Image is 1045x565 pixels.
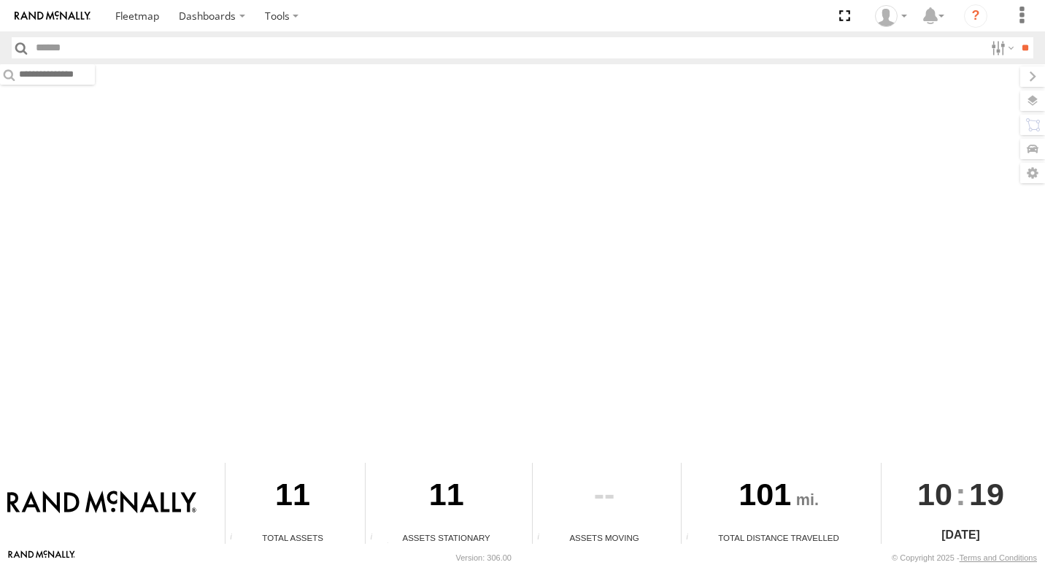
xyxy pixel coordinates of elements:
[882,463,1040,526] div: :
[7,491,196,515] img: Rand McNally
[960,553,1037,562] a: Terms and Conditions
[892,553,1037,562] div: © Copyright 2025 -
[366,531,527,544] div: Assets Stationary
[225,463,360,531] div: 11
[533,531,676,544] div: Assets Moving
[882,526,1040,544] div: [DATE]
[533,533,555,544] div: Total number of assets current in transit.
[682,463,876,531] div: 101
[456,553,512,562] div: Version: 306.00
[15,11,90,21] img: rand-logo.svg
[366,533,387,544] div: Total number of assets current stationary.
[682,533,703,544] div: Total distance travelled by all assets within specified date range and applied filters
[225,531,360,544] div: Total Assets
[985,37,1017,58] label: Search Filter Options
[964,4,987,28] i: ?
[366,463,527,531] div: 11
[1020,163,1045,183] label: Map Settings
[682,531,876,544] div: Total Distance Travelled
[225,533,247,544] div: Total number of Enabled Assets
[917,463,952,526] span: 10
[8,550,75,565] a: Visit our Website
[969,463,1004,526] span: 19
[870,5,912,27] div: Valeo Dash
